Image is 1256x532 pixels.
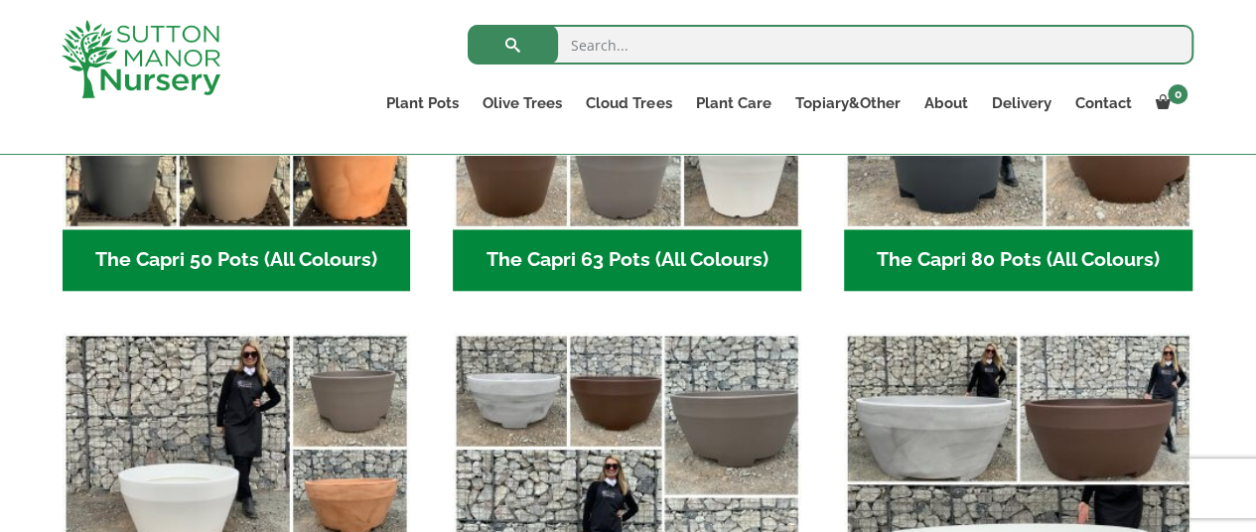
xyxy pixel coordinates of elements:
h2: The Capri 63 Pots (All Colours) [453,229,801,291]
a: 0 [1143,89,1193,117]
input: Search... [468,25,1193,65]
a: Delivery [979,89,1062,117]
a: Topiary&Other [782,89,911,117]
img: logo [62,20,220,98]
a: Cloud Trees [574,89,683,117]
a: Olive Trees [471,89,574,117]
h2: The Capri 50 Pots (All Colours) [63,229,411,291]
a: Contact [1062,89,1143,117]
a: Plant Pots [374,89,471,117]
span: 0 [1168,84,1187,104]
a: About [911,89,979,117]
a: Plant Care [683,89,782,117]
h2: The Capri 80 Pots (All Colours) [844,229,1192,291]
